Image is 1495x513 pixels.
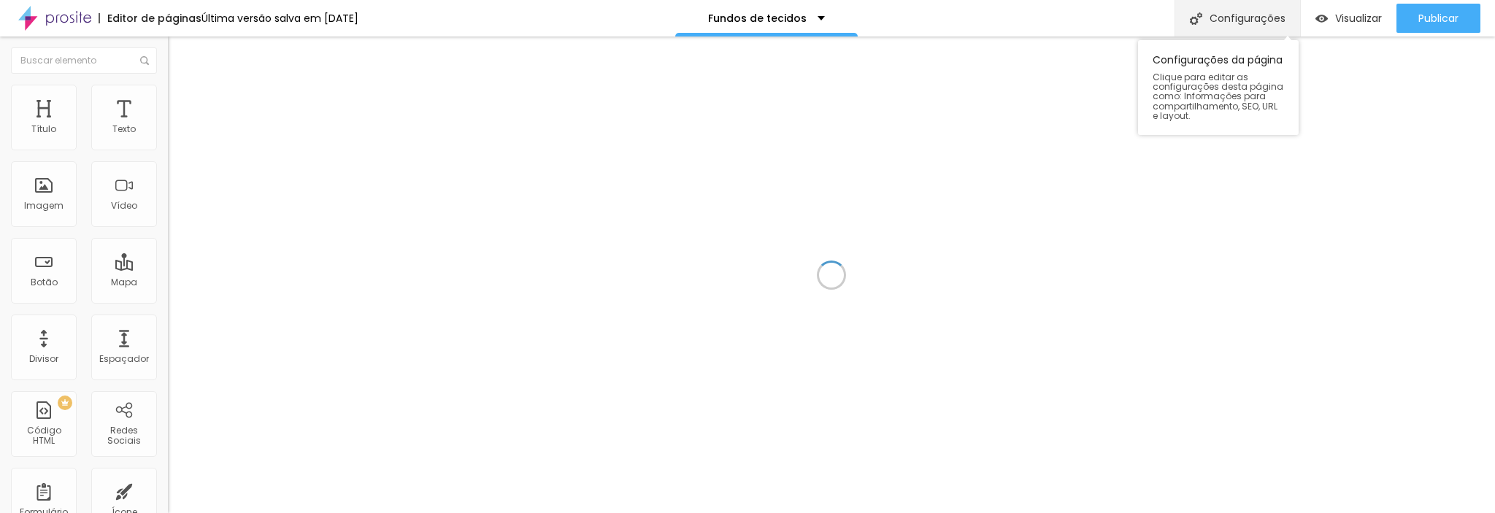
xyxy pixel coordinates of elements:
[1335,11,1382,26] font: Visualizar
[29,352,58,365] font: Divisor
[107,424,141,447] font: Redes Sociais
[1418,11,1459,26] font: Publicar
[111,199,137,212] font: Vídeo
[140,56,149,65] img: Ícone
[111,276,137,288] font: Mapa
[99,352,149,365] font: Espaçador
[27,424,61,447] font: Código HTML
[11,47,157,74] input: Buscar elemento
[1153,53,1283,67] font: Configurações da página
[112,123,136,135] font: Texto
[24,199,64,212] font: Imagem
[107,11,201,26] font: Editor de páginas
[708,11,807,26] font: Fundos de tecidos
[1153,71,1283,122] font: Clique para editar as configurações desta página como: Informações para compartilhamento, SEO, UR...
[1396,4,1480,33] button: Publicar
[1301,4,1396,33] button: Visualizar
[1315,12,1328,25] img: view-1.svg
[1190,12,1202,25] img: Ícone
[1210,11,1285,26] font: Configurações
[31,123,56,135] font: Título
[31,276,58,288] font: Botão
[201,11,358,26] font: Última versão salva em [DATE]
